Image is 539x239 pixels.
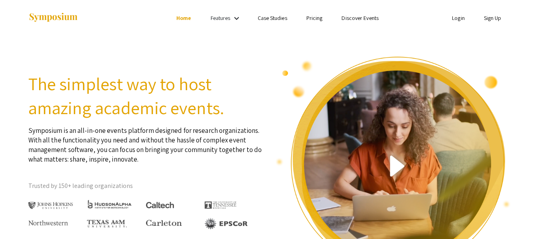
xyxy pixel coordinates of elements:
[146,220,182,226] img: Carleton
[28,72,264,120] h2: The simplest way to host amazing academic events.
[232,14,241,23] mat-icon: Expand Features list
[87,199,132,209] img: HudsonAlpha
[306,14,323,22] a: Pricing
[6,203,34,233] iframe: Chat
[87,220,127,228] img: Texas A&M University
[176,14,191,22] a: Home
[28,202,73,209] img: Johns Hopkins University
[28,120,264,164] p: Symposium is an all-in-one events platform designed for research organizations. With all the func...
[484,14,501,22] a: Sign Up
[205,201,237,209] img: The University of Tennessee
[211,14,231,22] a: Features
[205,218,249,229] img: EPSCOR
[342,14,379,22] a: Discover Events
[28,180,264,192] p: Trusted by 150+ leading organizations
[452,14,465,22] a: Login
[28,220,68,225] img: Northwestern
[146,202,174,209] img: Caltech
[258,14,287,22] a: Case Studies
[28,12,78,23] img: Symposium by ForagerOne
